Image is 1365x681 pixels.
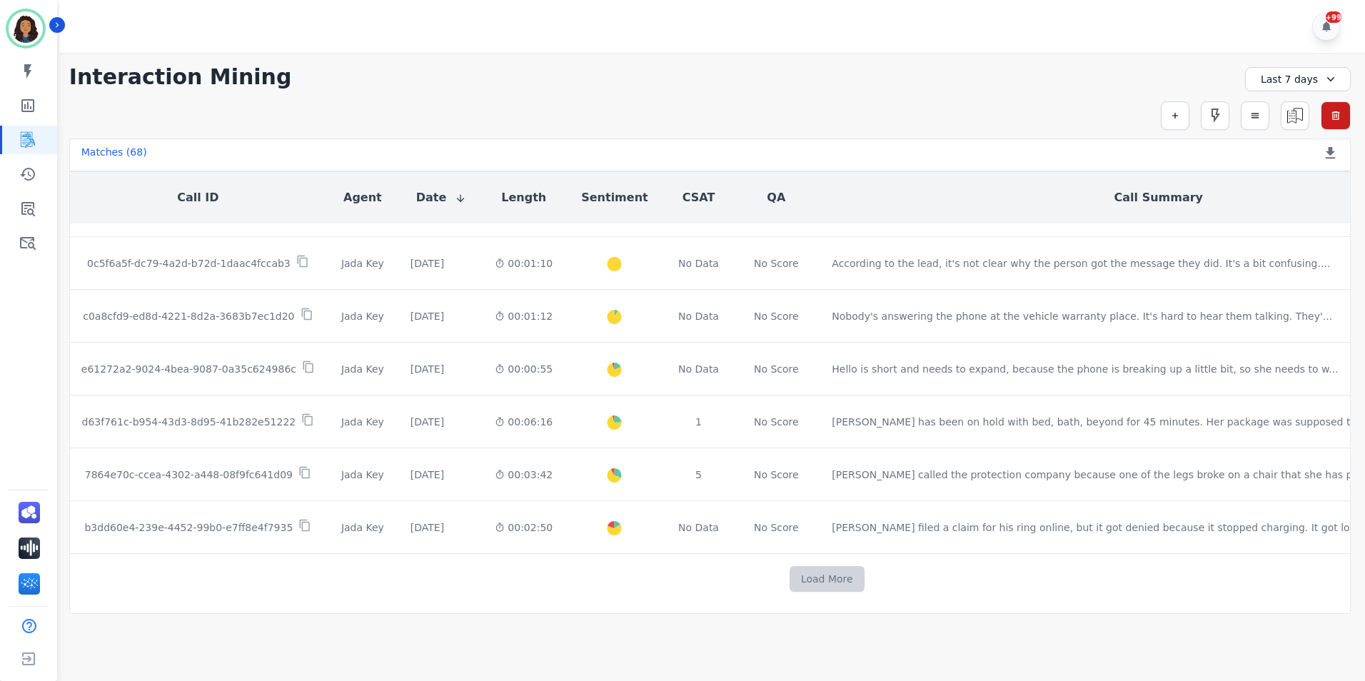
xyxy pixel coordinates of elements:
[832,256,1330,271] div: According to the lead, it's not clear why the person got the message they did. It's a bit confusi...
[410,468,444,482] div: [DATE]
[495,415,553,429] div: 00:06:16
[495,362,553,376] div: 00:00:55
[495,256,553,271] div: 00:01:10
[754,362,799,376] div: No Score
[501,189,546,206] button: Length
[81,362,296,376] p: e61272a2-9024-4bea-9087-0a35c624986c
[754,415,799,429] div: No Score
[177,189,218,206] button: Call ID
[677,362,721,376] div: No Data
[338,309,388,323] div: Jada Key
[495,520,553,535] div: 00:02:50
[69,64,292,90] h1: Interaction Mining
[85,468,293,482] p: 7864e70c-ccea-4302-a448-08f9fc641d09
[677,468,721,482] div: 5
[677,309,721,323] div: No Data
[677,256,721,271] div: No Data
[832,362,1338,376] div: Hello is short and needs to expand, because the phone is breaking up a little bit, so she needs t...
[832,309,1332,323] div: Nobody's answering the phone at the vehicle warranty place. It's hard to hear them talking. They'...
[83,309,294,323] p: c0a8cfd9-ed8d-4221-8d2a-3683b7ec1d20
[754,309,799,323] div: No Score
[410,520,444,535] div: [DATE]
[677,520,721,535] div: No Data
[87,256,291,271] p: 0c5f6a5f-dc79-4a2d-b72d-1daac4fccab3
[790,566,865,592] button: Load More
[416,189,467,206] button: Date
[682,189,715,206] button: CSAT
[84,520,293,535] p: b3dd60e4-239e-4452-99b0-e7ff8e4f7935
[754,256,799,271] div: No Score
[338,468,388,482] div: Jada Key
[338,415,388,429] div: Jada Key
[9,11,43,46] img: Bordered avatar
[581,189,648,206] button: Sentiment
[338,362,388,376] div: Jada Key
[677,415,721,429] div: 1
[410,362,444,376] div: [DATE]
[343,189,382,206] button: Agent
[410,309,444,323] div: [DATE]
[754,468,799,482] div: No Score
[767,189,785,206] button: QA
[338,256,388,271] div: Jada Key
[1114,189,1203,206] button: Call Summary
[1326,11,1341,23] div: +99
[495,468,553,482] div: 00:03:42
[754,520,799,535] div: No Score
[410,415,444,429] div: [DATE]
[82,415,296,429] p: d63f761c-b954-43d3-8d95-41b282e51222
[338,520,388,535] div: Jada Key
[495,309,553,323] div: 00:01:12
[81,145,147,165] div: Matches ( 68 )
[410,256,444,271] div: [DATE]
[1245,67,1351,91] div: Last 7 days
